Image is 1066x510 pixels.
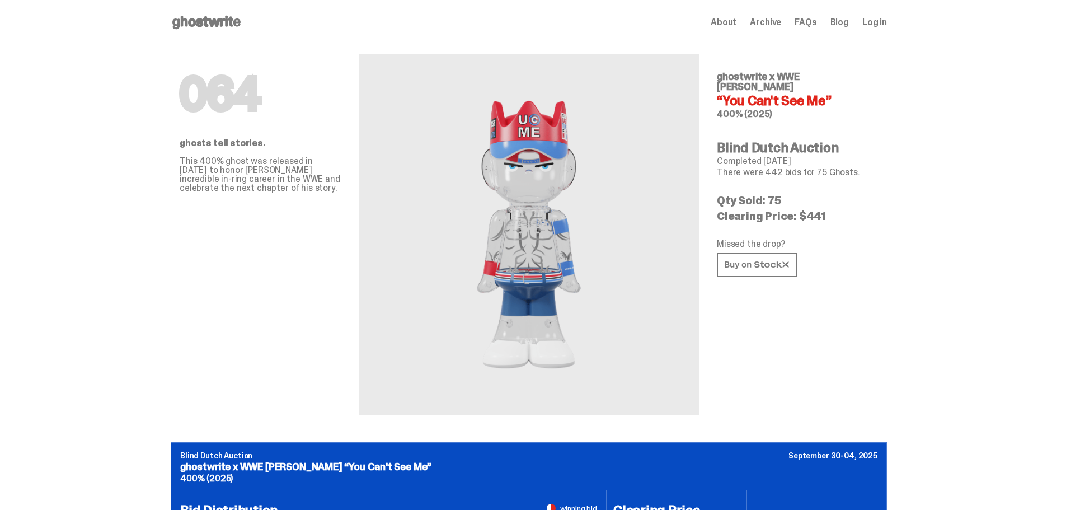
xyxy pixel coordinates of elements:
p: September 30-04, 2025 [788,452,877,460]
a: FAQs [795,18,816,27]
p: ghosts tell stories. [180,139,341,148]
h1: 064 [180,72,341,116]
span: ghostwrite x WWE [PERSON_NAME] [717,70,800,93]
img: WWE John Cena&ldquo;You Can't See Me&rdquo; [406,81,652,389]
p: There were 442 bids for 75 Ghosts. [717,168,878,177]
h4: Blind Dutch Auction [717,141,878,155]
p: Completed [DATE] [717,157,878,166]
p: Blind Dutch Auction [180,452,877,460]
a: Blog [830,18,849,27]
span: 400% (2025) [717,108,772,120]
p: Missed the drop? [717,240,878,249]
a: Archive [750,18,781,27]
a: Log in [862,18,887,27]
span: 400% (2025) [180,472,233,484]
h4: “You Can't See Me” [717,94,878,107]
p: Clearing Price: $441 [717,210,878,222]
a: About [711,18,736,27]
p: ghostwrite x WWE [PERSON_NAME] “You Can't See Me” [180,462,877,472]
p: Qty Sold: 75 [717,195,878,206]
p: This 400% ghost was released in [DATE] to honor [PERSON_NAME] incredible in-ring career in the WW... [180,157,341,193]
